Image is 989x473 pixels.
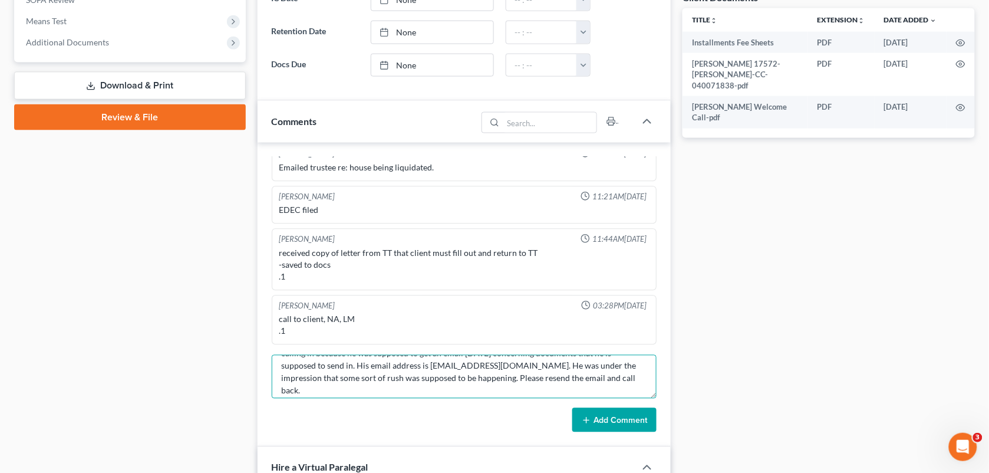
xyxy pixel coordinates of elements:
[710,17,717,24] i: unfold_more
[503,113,597,133] input: Search...
[930,17,937,24] i: expand_more
[279,162,650,174] div: Emailed trustee re: house being liquidated.
[683,32,808,53] td: Installments Fee Sheets
[279,314,650,337] div: call to client, NA, LM .1
[592,192,647,203] span: 11:21AM[DATE]
[817,15,865,24] a: Extensionunfold_more
[279,205,650,216] div: EDEC filed
[506,21,577,44] input: -- : --
[858,17,865,24] i: unfold_more
[272,116,317,127] span: Comments
[592,234,647,245] span: 11:44AM[DATE]
[572,408,657,433] button: Add Comment
[26,37,109,47] span: Additional Documents
[973,433,983,442] span: 3
[875,96,947,129] td: [DATE]
[808,53,875,96] td: PDF
[266,54,365,77] label: Docs Due
[266,21,365,44] label: Retention Date
[808,96,875,129] td: PDF
[683,53,808,96] td: [PERSON_NAME] 17572-[PERSON_NAME]-CC-040071838-pdf
[506,54,577,77] input: -- : --
[279,301,335,312] div: [PERSON_NAME]
[875,32,947,53] td: [DATE]
[683,96,808,129] td: [PERSON_NAME] Welcome Call-pdf
[279,192,335,203] div: [PERSON_NAME]
[949,433,977,461] iframe: Intercom live chat
[14,72,246,100] a: Download & Print
[279,234,335,245] div: [PERSON_NAME]
[875,53,947,96] td: [DATE]
[593,301,647,312] span: 03:28PM[DATE]
[371,54,493,77] a: None
[808,32,875,53] td: PDF
[26,16,67,26] span: Means Test
[14,104,246,130] a: Review & File
[279,248,650,283] div: received copy of letter from TT that client must fill out and return to TT -saved to docs .1
[884,15,937,24] a: Date Added expand_more
[272,462,368,473] span: Hire a Virtual Paralegal
[692,15,717,24] a: Titleunfold_more
[371,21,493,44] a: None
